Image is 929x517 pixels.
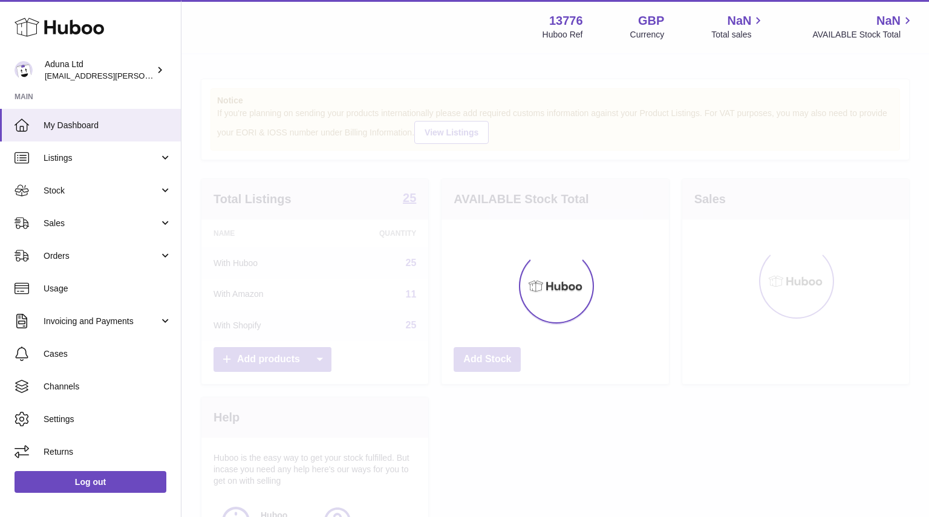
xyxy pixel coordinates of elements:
[44,218,159,229] span: Sales
[44,152,159,164] span: Listings
[15,61,33,79] img: deborahe.kamara@aduna.com
[630,29,665,41] div: Currency
[45,59,154,82] div: Aduna Ltd
[44,185,159,197] span: Stock
[44,414,172,425] span: Settings
[638,13,664,29] strong: GBP
[812,13,914,41] a: NaN AVAILABLE Stock Total
[44,250,159,262] span: Orders
[44,316,159,327] span: Invoicing and Payments
[876,13,901,29] span: NaN
[549,13,583,29] strong: 13776
[543,29,583,41] div: Huboo Ref
[44,283,172,294] span: Usage
[711,13,765,41] a: NaN Total sales
[44,120,172,131] span: My Dashboard
[44,446,172,458] span: Returns
[15,471,166,493] a: Log out
[45,71,307,80] span: [EMAIL_ADDRESS][PERSON_NAME][PERSON_NAME][DOMAIN_NAME]
[727,13,751,29] span: NaN
[812,29,914,41] span: AVAILABLE Stock Total
[711,29,765,41] span: Total sales
[44,348,172,360] span: Cases
[44,381,172,392] span: Channels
